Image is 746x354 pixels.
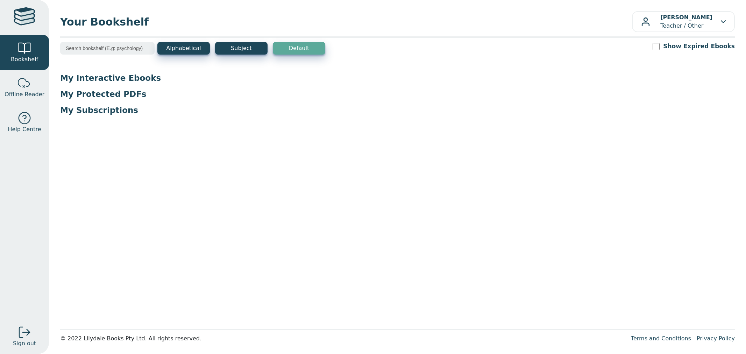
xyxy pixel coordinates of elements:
[60,89,735,99] p: My Protected PDFs
[631,335,691,342] a: Terms and Conditions
[632,11,735,32] button: [PERSON_NAME]Teacher / Other
[60,73,735,83] p: My Interactive Ebooks
[5,90,44,99] span: Offline Reader
[11,55,38,64] span: Bookshelf
[273,42,325,55] button: Default
[697,335,735,342] a: Privacy Policy
[60,14,632,30] span: Your Bookshelf
[60,42,155,55] input: Search bookshelf (E.g: psychology)
[13,339,36,348] span: Sign out
[663,42,735,51] label: Show Expired Ebooks
[60,105,735,115] p: My Subscriptions
[215,42,268,55] button: Subject
[660,13,712,30] p: Teacher / Other
[660,14,712,21] b: [PERSON_NAME]
[60,334,625,343] div: © 2022 Lilydale Books Pty Ltd. All rights reserved.
[157,42,210,55] button: Alphabetical
[8,125,41,134] span: Help Centre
